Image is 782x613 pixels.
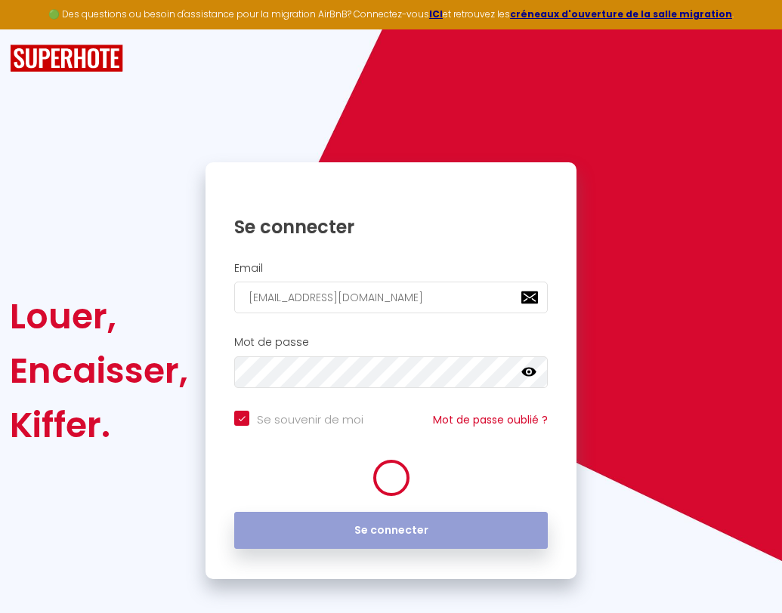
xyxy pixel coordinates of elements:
h2: Mot de passe [234,336,548,349]
a: Mot de passe oublié ? [433,412,548,427]
h2: Email [234,262,548,275]
input: Ton Email [234,282,548,313]
button: Ouvrir le widget de chat LiveChat [12,6,57,51]
div: Encaisser, [10,343,188,398]
button: Se connecter [234,512,548,550]
a: ICI [429,8,443,20]
a: créneaux d'ouverture de la salle migration [510,8,732,20]
h1: Se connecter [234,215,548,239]
div: Louer, [10,289,188,343]
div: Kiffer. [10,398,188,452]
img: SuperHote logo [10,45,123,72]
